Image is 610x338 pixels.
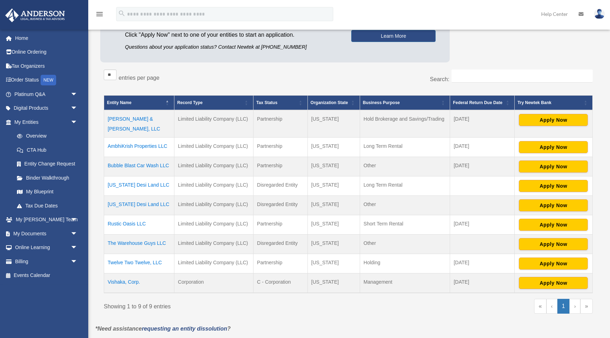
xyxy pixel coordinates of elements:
td: Holding [360,254,450,273]
td: [DATE] [450,254,515,273]
a: CTA Hub [10,143,85,157]
th: Try Newtek Bank : Activate to sort [514,96,592,110]
span: Record Type [177,100,203,105]
span: arrow_drop_down [71,241,85,255]
a: Last [580,299,593,314]
th: Federal Return Due Date: Activate to sort [450,96,515,110]
td: Limited Liability Company (LLC) [174,215,253,235]
td: Vishaka, Corp. [104,273,174,293]
td: [US_STATE] Desi Land LLC [104,176,174,196]
label: Search: [430,76,449,82]
span: Tax Status [256,100,277,105]
td: Long Term Rental [360,138,450,157]
td: [DATE] [450,110,515,138]
p: Click "Apply Now" next to one of your entities to start an application. [125,30,341,40]
td: [US_STATE] [307,138,360,157]
a: Overview [10,129,81,143]
td: [US_STATE] [307,235,360,254]
td: Limited Liability Company (LLC) [174,157,253,176]
td: Limited Liability Company (LLC) [174,196,253,215]
span: Entity Name [107,100,131,105]
a: Next [569,299,580,314]
td: Partnership [253,110,307,138]
td: Other [360,157,450,176]
td: [US_STATE] [307,215,360,235]
td: Limited Liability Company (LLC) [174,110,253,138]
td: AmbhiKrish Properties LLC [104,138,174,157]
button: Apply Now [519,199,588,211]
p: Questions about your application status? Contact Newtek at [PHONE_NUMBER] [125,43,341,52]
td: Rustic Oasis LLC [104,215,174,235]
td: Short Term Rental [360,215,450,235]
a: Tax Organizers [5,59,88,73]
td: The Warehouse Guys LLC [104,235,174,254]
td: [DATE] [450,215,515,235]
td: Other [360,196,450,215]
td: Limited Liability Company (LLC) [174,235,253,254]
span: Organization State [311,100,348,105]
i: search [118,10,126,17]
span: arrow_drop_down [71,213,85,227]
button: Apply Now [519,219,588,231]
img: Anderson Advisors Platinum Portal [3,8,67,22]
a: Platinum Q&Aarrow_drop_down [5,87,88,101]
a: Home [5,31,88,45]
em: *Need assistance ? [95,326,231,332]
span: arrow_drop_down [71,115,85,129]
img: User Pic [594,9,605,19]
td: [PERSON_NAME] & [PERSON_NAME], LLC [104,110,174,138]
button: Apply Now [519,277,588,289]
a: 1 [557,299,570,314]
th: Tax Status: Activate to sort [253,96,307,110]
i: menu [95,10,104,18]
a: My Documentsarrow_drop_down [5,227,88,241]
th: Entity Name: Activate to invert sorting [104,96,174,110]
td: C - Corporation [253,273,307,293]
td: Twelve Two Twelve, LLC [104,254,174,273]
label: entries per page [119,75,160,81]
th: Record Type: Activate to sort [174,96,253,110]
div: Showing 1 to 9 of 9 entries [104,299,343,312]
span: arrow_drop_down [71,101,85,116]
td: [US_STATE] [307,196,360,215]
a: First [534,299,546,314]
span: Try Newtek Bank [518,98,582,107]
a: Learn More [351,30,436,42]
a: menu [95,12,104,18]
td: Partnership [253,138,307,157]
button: Apply Now [519,238,588,250]
a: Billingarrow_drop_down [5,254,88,268]
td: Partnership [253,254,307,273]
button: Apply Now [519,161,588,173]
a: Order StatusNEW [5,73,88,87]
td: Bubble Blast Car Wash LLC [104,157,174,176]
span: arrow_drop_down [71,227,85,241]
a: Tax Due Dates [10,199,85,213]
td: Long Term Rental [360,176,450,196]
td: [DATE] [450,157,515,176]
td: Partnership [253,215,307,235]
td: [US_STATE] [307,254,360,273]
a: Digital Productsarrow_drop_down [5,101,88,115]
td: Other [360,235,450,254]
div: NEW [41,75,56,85]
td: Disregarded Entity [253,196,307,215]
a: Online Ordering [5,45,88,59]
td: Management [360,273,450,293]
a: Online Learningarrow_drop_down [5,241,88,255]
td: Limited Liability Company (LLC) [174,138,253,157]
td: Disregarded Entity [253,176,307,196]
td: [DATE] [450,273,515,293]
td: Corporation [174,273,253,293]
td: [US_STATE] [307,157,360,176]
td: Hold Brokerage and Savings/Trading [360,110,450,138]
a: My Entitiesarrow_drop_down [5,115,85,129]
td: Disregarded Entity [253,235,307,254]
a: Events Calendar [5,268,88,283]
td: [US_STATE] [307,176,360,196]
td: [US_STATE] [307,110,360,138]
button: Apply Now [519,141,588,153]
th: Business Purpose: Activate to sort [360,96,450,110]
a: requesting an entity dissolution [142,326,227,332]
span: arrow_drop_down [71,254,85,269]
